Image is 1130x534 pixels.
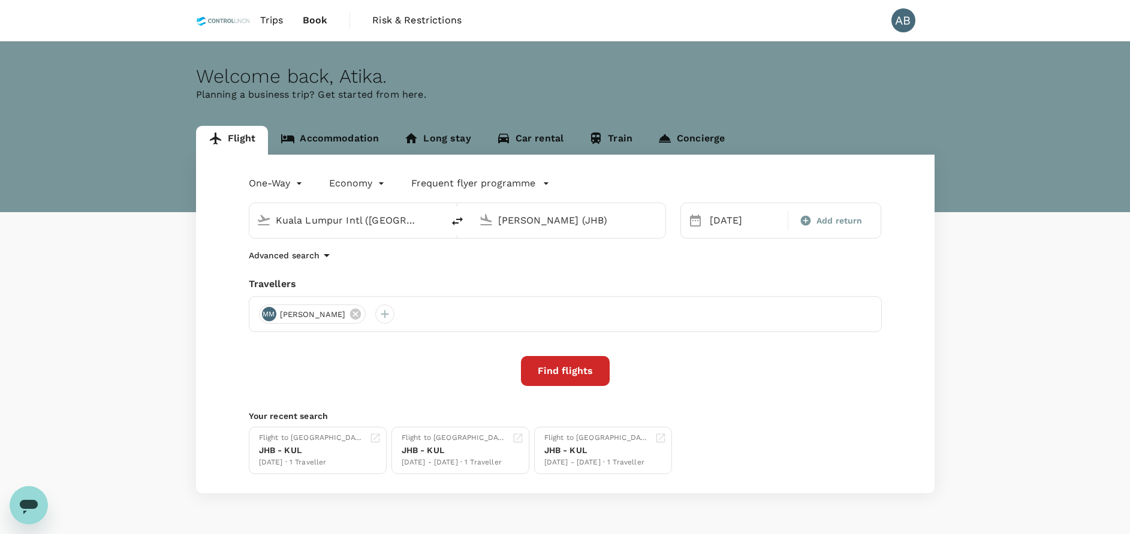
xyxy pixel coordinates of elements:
div: MM[PERSON_NAME] [259,304,366,324]
button: Open [435,219,437,221]
button: Advanced search [249,248,334,263]
input: Going to [498,211,640,230]
div: [DATE] · 1 Traveller [259,457,364,469]
div: [DATE] - [DATE] · 1 Traveller [402,457,507,469]
span: Book [303,13,328,28]
div: Flight to [GEOGRAPHIC_DATA] [402,432,507,444]
div: One-Way [249,174,305,193]
p: Frequent flyer programme [411,176,535,191]
div: MM [262,307,276,321]
button: Find flights [521,356,610,386]
input: Depart from [276,211,418,230]
a: Concierge [645,126,737,155]
a: Long stay [391,126,483,155]
p: Planning a business trip? Get started from here. [196,88,935,102]
div: JHB - KUL [544,444,650,457]
div: Travellers [249,277,882,291]
span: Trips [260,13,284,28]
a: Flight [196,126,269,155]
p: Advanced search [249,249,320,261]
a: Train [576,126,645,155]
img: Control Union Malaysia Sdn. Bhd. [196,7,251,34]
button: delete [443,207,472,236]
span: [PERSON_NAME] [273,309,353,321]
div: [DATE] [705,209,785,233]
div: Flight to [GEOGRAPHIC_DATA] [259,432,364,444]
p: Your recent search [249,410,882,422]
div: [DATE] - [DATE] · 1 Traveller [544,457,650,469]
div: AB [891,8,915,32]
button: Open [657,219,659,221]
button: Frequent flyer programme [411,176,550,191]
div: Flight to [GEOGRAPHIC_DATA] [544,432,650,444]
div: Welcome back , Atika . [196,65,935,88]
span: Risk & Restrictions [372,13,462,28]
iframe: Button to launch messaging window [10,486,48,524]
div: Economy [329,174,387,193]
div: JHB - KUL [259,444,364,457]
a: Car rental [484,126,577,155]
a: Accommodation [268,126,391,155]
div: JHB - KUL [402,444,507,457]
span: Add return [816,215,863,227]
